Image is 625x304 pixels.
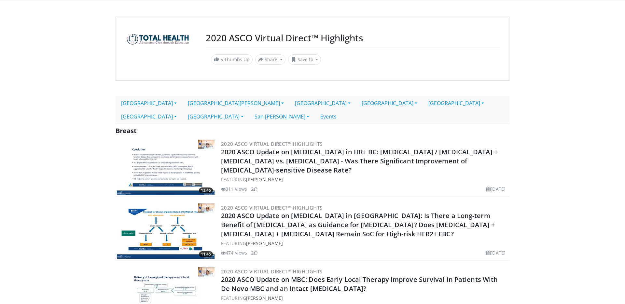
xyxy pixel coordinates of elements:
[221,186,247,192] li: 311 views
[221,176,508,183] div: FEATURING
[116,96,182,110] a: [GEOGRAPHIC_DATA]
[221,240,508,247] div: FEATURING
[246,240,283,246] a: [PERSON_NAME]
[423,96,490,110] a: [GEOGRAPHIC_DATA]
[116,126,137,135] span: Breast
[246,295,283,301] a: [PERSON_NAME]
[221,249,247,256] li: 474 views
[182,110,249,123] a: [GEOGRAPHIC_DATA]
[221,141,322,147] a: 2020 ASCO Virtual Direct™ Highlights
[221,275,498,293] a: 2020 ASCO Update on MBC: Does Early Local Therapy Improve Survival in Patients With De Novo MBC a...
[221,204,322,211] a: 2020 ASCO Virtual Direct™ Highlights
[289,96,356,110] a: [GEOGRAPHIC_DATA]
[246,176,283,183] a: [PERSON_NAME]
[288,54,321,65] button: Save to
[221,295,508,301] div: FEATURING
[356,96,423,110] a: [GEOGRAPHIC_DATA]
[486,186,506,192] li: [DATE]
[221,147,498,174] a: 2020 ASCO Update on [MEDICAL_DATA] in HR+ BC: [MEDICAL_DATA] / [MEDICAL_DATA] + [MEDICAL_DATA] vs...
[221,268,322,275] a: 2020 ASCO Virtual Direct™ Highlights
[486,249,506,256] li: [DATE]
[116,110,182,123] a: [GEOGRAPHIC_DATA]
[249,110,315,123] a: San [PERSON_NAME]
[117,140,215,195] a: 13:45
[221,211,495,238] a: 2020 ASCO Update on [MEDICAL_DATA] in [GEOGRAPHIC_DATA]: Is There a Long-term Benefit of [MEDICAL...
[251,186,257,192] li: 2
[220,56,223,62] span: 5
[199,187,213,193] span: 13:45
[251,249,257,256] li: 2
[182,96,289,110] a: [GEOGRAPHIC_DATA][PERSON_NAME]
[255,54,285,65] button: Share
[117,140,215,195] img: e6c389be-1c8c-457e-aa7b-c4b109f649da.300x170_q85_crop-smart_upscale.jpg
[199,251,213,257] span: 11:45
[315,110,342,123] a: Events
[206,33,500,44] h3: 2020 ASCO Virtual Direct™ Highlights
[117,203,215,259] a: 11:45
[211,54,253,64] a: 5 Thumbs Up
[117,203,215,259] img: 90f43a75-225f-4ea8-a571-22af7bf9da03.300x170_q85_crop-smart_upscale.jpg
